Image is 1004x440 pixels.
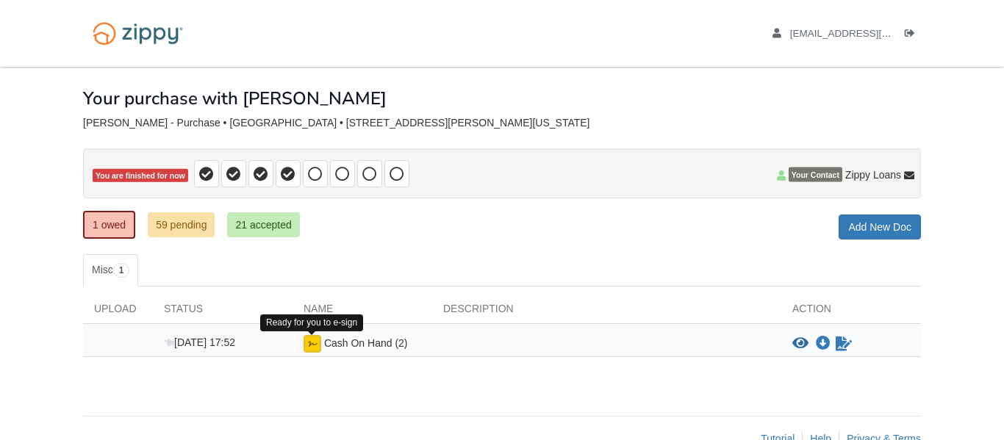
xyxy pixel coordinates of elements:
[83,15,193,52] img: Logo
[304,335,321,353] img: Ready for you to esign
[839,214,921,239] a: Add New Doc
[816,338,831,350] a: Download Cash On Hand (2)
[148,212,215,237] a: 59 pending
[260,314,363,331] div: Ready for you to e-sign
[227,212,299,237] a: 21 accepted
[792,336,808,351] button: View Cash On Hand (2)
[83,254,138,286] a: Misc
[772,28,958,43] a: edit profile
[83,89,387,108] h1: Your purchase with [PERSON_NAME]
[324,337,408,349] span: Cash On Hand (2)
[789,167,842,182] span: Your Contact
[83,211,135,239] a: 1 owed
[83,301,153,323] div: Upload
[905,28,921,43] a: Log out
[113,263,130,278] span: 1
[164,336,235,348] span: [DATE] 17:52
[834,335,853,353] a: Sign Form
[790,28,958,39] span: allenaynes@yahoo.com
[845,167,901,182] span: Zippy Loans
[432,301,781,323] div: Description
[83,117,921,129] div: [PERSON_NAME] - Purchase • [GEOGRAPHIC_DATA] • [STREET_ADDRESS][PERSON_NAME][US_STATE]
[293,301,432,323] div: Name
[781,301,921,323] div: Action
[153,301,293,323] div: Status
[93,169,188,183] span: You are finished for now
